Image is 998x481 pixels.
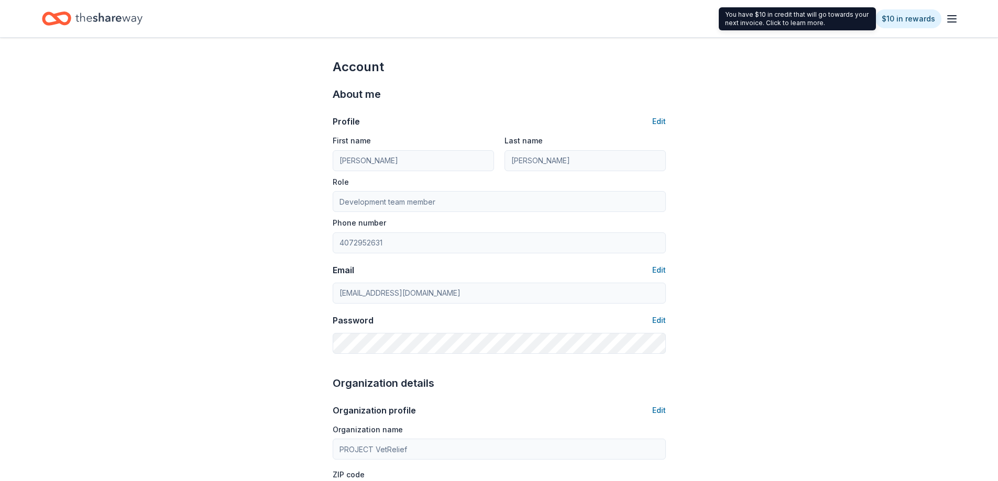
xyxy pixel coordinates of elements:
div: Email [333,264,354,276]
a: Home [42,6,142,31]
label: First name [333,136,371,146]
button: Edit [652,264,666,276]
label: Last name [505,136,543,146]
button: Edit [652,115,666,128]
a: $10 in rewards [875,9,941,28]
div: Organization details [333,375,666,391]
label: Phone number [333,218,386,228]
button: Edit [652,404,666,417]
label: ZIP code [333,469,365,480]
div: Account [333,59,666,75]
div: Organization profile [333,404,416,417]
div: You have $10 in credit that will go towards your next invoice. Click to learn more. [719,7,876,30]
label: Role [333,177,349,187]
label: Organization name [333,424,403,435]
div: About me [333,86,666,103]
div: Password [333,314,374,327]
button: Edit [652,314,666,327]
div: Profile [333,115,360,128]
